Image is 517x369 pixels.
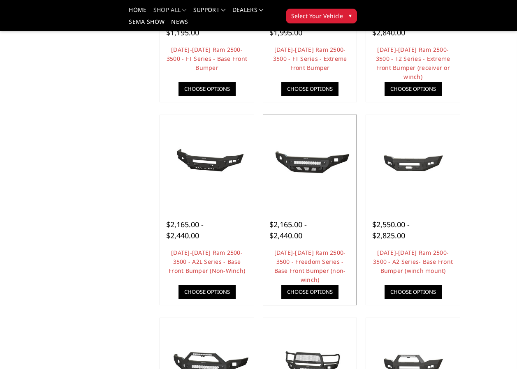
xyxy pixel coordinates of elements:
a: [DATE]-[DATE] Ram 2500-3500 - A2L Series - Base Front Bumper (Non-Winch) [169,249,245,274]
a: Choose Options [385,285,442,299]
a: SEMA Show [129,19,165,31]
a: 2019-2025 Ram 2500-3500 - A2 Series- Base Front Bumper (winch mount) [368,117,458,207]
a: Choose Options [281,285,338,299]
img: 2019-2025 Ram 2500-3500 - A2 Series- Base Front Bumper (winch mount) [368,141,458,182]
a: shop all [153,7,187,19]
a: Dealers [232,7,264,19]
button: Select Your Vehicle [286,9,357,23]
a: [DATE]-[DATE] Ram 2500-3500 - FT Series - Extreme Front Bumper [273,46,347,71]
a: Choose Options [179,82,236,96]
a: Choose Options [179,285,236,299]
a: 2019-2024 Ram 2500-3500 - A2L Series - Base Front Bumper (Non-Winch) [162,117,252,207]
iframe: Chat Widget [476,330,517,369]
a: [DATE]-[DATE] Ram 2500-3500 - Freedom Series - Base Front Bumper (non-winch) [274,249,346,284]
a: Choose Options [385,82,442,96]
a: Home [129,7,146,19]
a: Choose Options [281,82,338,96]
span: $2,165.00 - $2,440.00 [269,219,307,240]
span: $2,550.00 - $2,825.00 [372,219,410,240]
span: $1,910.00 - $2,840.00 [372,16,410,37]
a: Support [193,7,226,19]
a: [DATE]-[DATE] Ram 2500-3500 - T2 Series - Extreme Front Bumper (receiver or winch) [376,46,450,81]
span: $1,595.00 - $1,995.00 [269,16,307,37]
a: [DATE]-[DATE] Ram 2500-3500 - A2 Series- Base Front Bumper (winch mount) [373,249,453,274]
span: Select Your Vehicle [291,12,343,20]
a: [DATE]-[DATE] Ram 2500-3500 - FT Series - Base Front Bumper [167,46,247,71]
span: $2,165.00 - $2,440.00 [166,219,204,240]
a: 2019-2025 Ram 2500-3500 - Freedom Series - Base Front Bumper (non-winch) 2019-2025 Ram 2500-3500 ... [265,117,355,207]
a: News [171,19,188,31]
span: ▾ [349,11,352,20]
span: $995.00 - $1,195.00 [166,16,199,37]
img: 2019-2025 Ram 2500-3500 - Freedom Series - Base Front Bumper (non-winch) [265,141,355,182]
img: 2019-2024 Ram 2500-3500 - A2L Series - Base Front Bumper (Non-Winch) [162,141,252,182]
